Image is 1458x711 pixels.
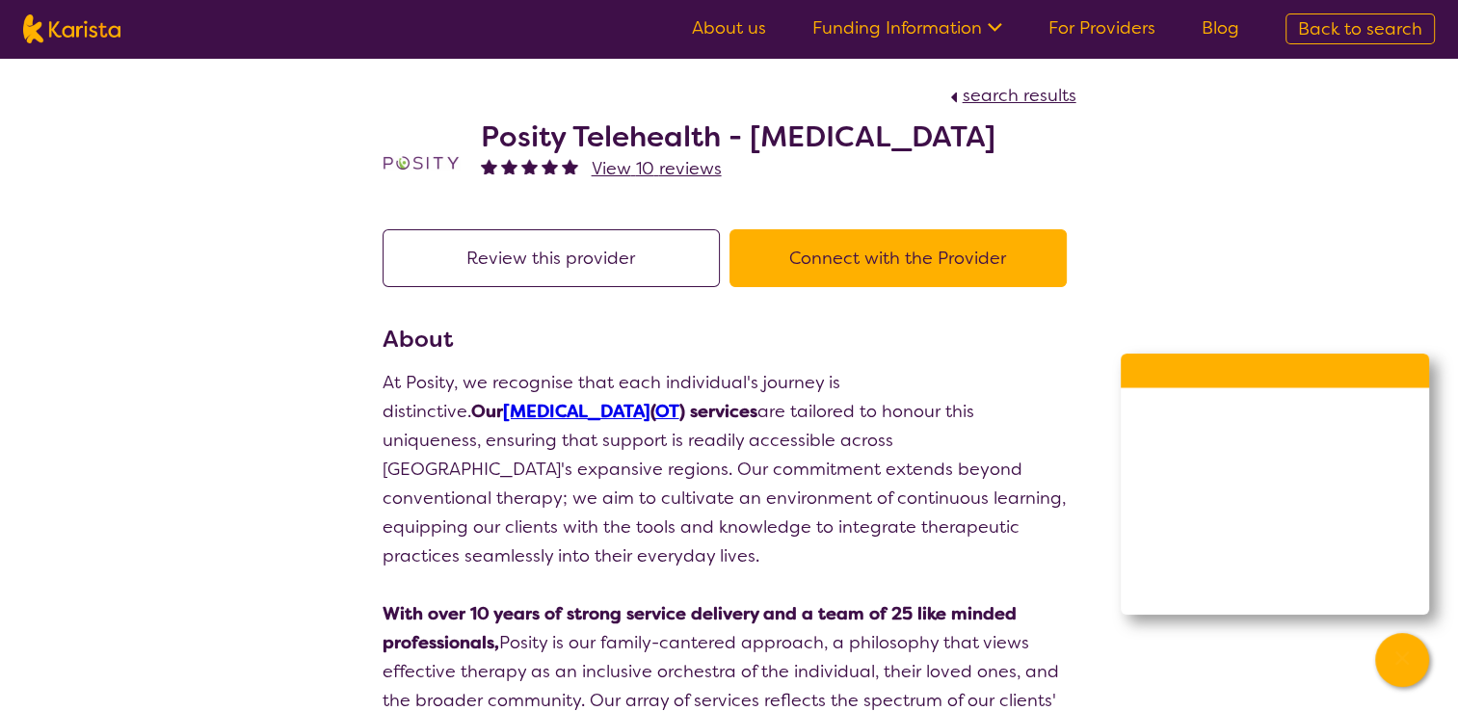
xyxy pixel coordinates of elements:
[23,14,120,43] img: Karista logo
[383,368,1076,570] p: At Posity, we recognise that each individual's journey is distinctive. are tailored to honour thi...
[383,322,1076,356] h3: About
[812,16,1002,39] a: Funding Information
[1286,13,1435,44] a: Back to search
[1198,454,1271,483] span: Call us
[1144,404,1406,420] p: How can we help you [DATE]?
[1198,571,1295,600] span: WhatsApp
[592,154,722,183] a: View 10 reviews
[503,400,650,423] a: [MEDICAL_DATA]
[592,157,722,180] span: View 10 reviews
[1121,439,1429,615] ul: Choose channel
[945,84,1076,107] a: search results
[692,16,766,39] a: About us
[383,124,460,201] img: t1bslo80pcylnzwjhndq.png
[1048,16,1155,39] a: For Providers
[655,400,679,423] a: OT
[1198,513,1291,541] span: Facebook
[383,602,1017,654] strong: With over 10 years of strong service delivery and a team of 25 like minded professionals,
[729,247,1076,270] a: Connect with the Provider
[383,229,720,287] button: Review this provider
[383,247,729,270] a: Review this provider
[1202,16,1239,39] a: Blog
[1375,633,1429,687] button: Channel Menu
[1298,17,1422,40] span: Back to search
[521,158,538,174] img: fullstar
[471,400,757,423] strong: Our ( ) services
[1121,354,1429,615] div: Channel Menu
[1121,557,1429,615] a: Web link opens in a new tab.
[481,158,497,174] img: fullstar
[562,158,578,174] img: fullstar
[1144,373,1406,396] h2: Welcome to Karista!
[481,119,995,154] h2: Posity Telehealth - [MEDICAL_DATA]
[729,229,1067,287] button: Connect with the Provider
[501,158,517,174] img: fullstar
[542,158,558,174] img: fullstar
[963,84,1076,107] span: search results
